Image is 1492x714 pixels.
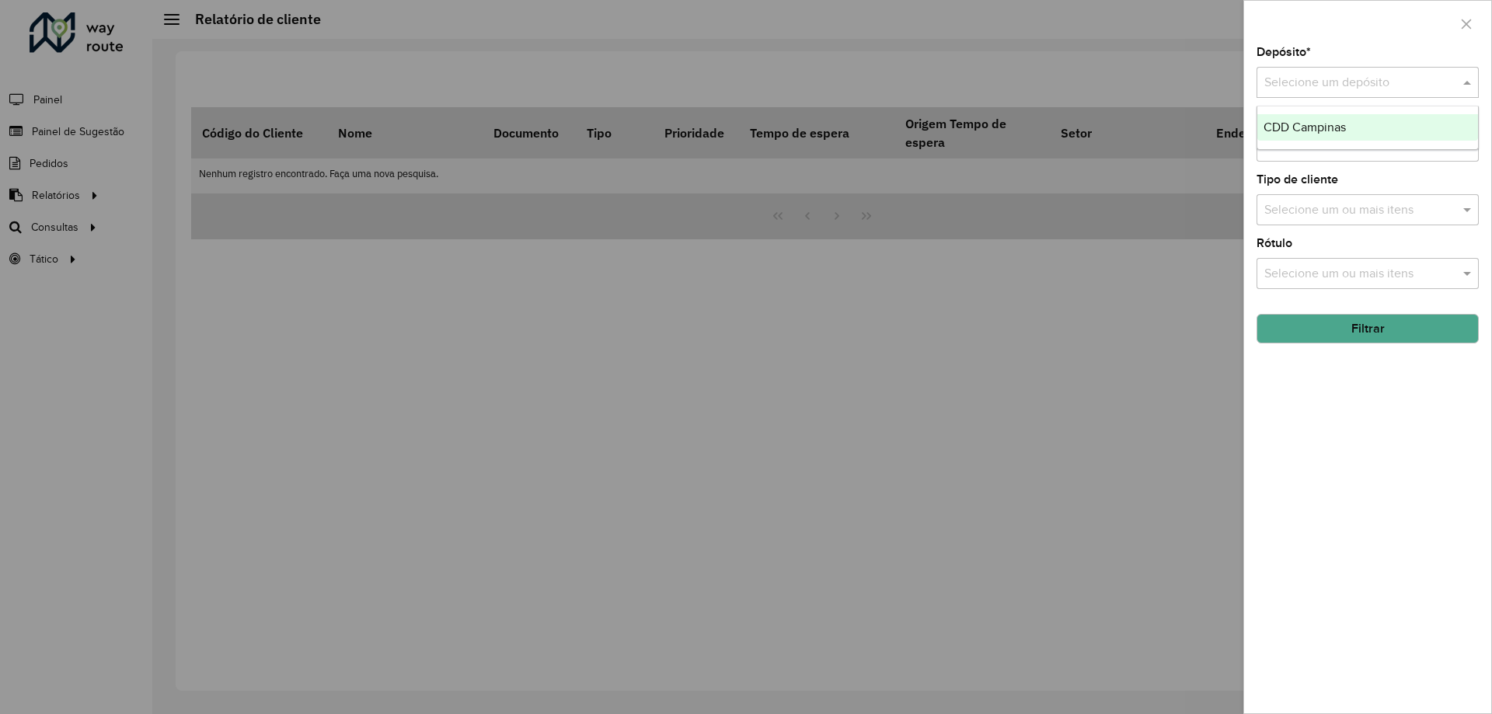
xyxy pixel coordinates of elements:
[1257,170,1338,189] label: Tipo de cliente
[1264,120,1346,134] span: CDD Campinas
[1257,106,1479,150] ng-dropdown-panel: Options list
[1257,43,1311,61] label: Depósito
[1257,314,1479,343] button: Filtrar
[1257,234,1292,253] label: Rótulo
